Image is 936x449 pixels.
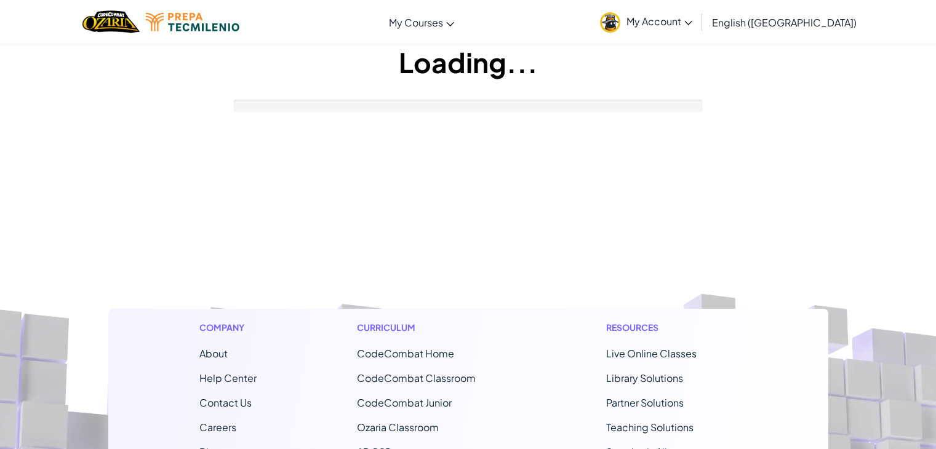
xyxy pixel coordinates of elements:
span: CodeCombat Home [357,347,454,360]
a: English ([GEOGRAPHIC_DATA]) [706,6,863,39]
span: My Courses [389,16,443,29]
a: My Courses [383,6,460,39]
a: Ozaria Classroom [357,421,439,434]
a: Teaching Solutions [606,421,694,434]
span: My Account [626,15,692,28]
a: Live Online Classes [606,347,697,360]
img: Home [82,9,140,34]
a: Careers [199,421,236,434]
a: Partner Solutions [606,396,684,409]
img: Tecmilenio logo [146,13,239,31]
h1: Company [199,321,257,334]
span: English ([GEOGRAPHIC_DATA]) [712,16,857,29]
h1: Resources [606,321,737,334]
a: Library Solutions [606,372,683,384]
img: avatar [600,12,620,33]
a: Help Center [199,372,257,384]
a: CodeCombat Junior [357,396,452,409]
span: Contact Us [199,396,252,409]
a: CodeCombat Classroom [357,372,476,384]
a: Ozaria by CodeCombat logo [82,9,140,34]
a: My Account [594,2,698,41]
a: About [199,347,228,360]
h1: Curriculum [357,321,506,334]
